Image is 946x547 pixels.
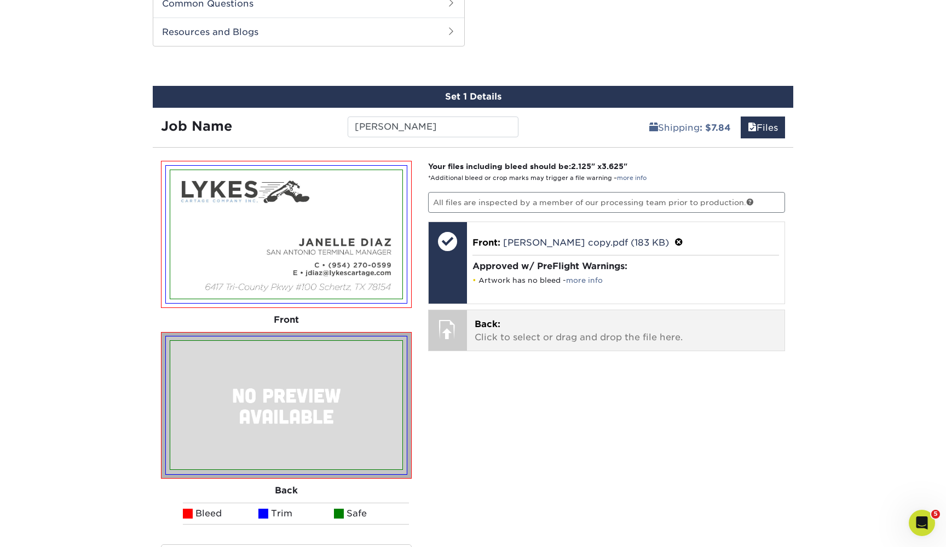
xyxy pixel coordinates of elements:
[566,276,603,284] a: more info
[700,123,731,133] b: : $7.84
[741,117,785,138] a: Files
[649,123,658,133] span: shipping
[472,276,780,285] li: Artwork has no bleed -
[475,318,777,344] p: Click to select or drag and drop the file here.
[161,118,232,134] strong: Job Name
[161,308,412,332] div: Front
[909,510,935,536] iframe: Intercom live chat
[602,162,624,171] span: 3.625
[348,117,518,137] input: Enter a job name
[334,503,409,525] li: Safe
[428,162,627,171] strong: Your files including bleed should be: " x "
[503,237,669,248] a: [PERSON_NAME] copy.pdf (183 KB)
[617,174,647,182] a: more info
[472,237,500,248] span: Front:
[258,503,334,525] li: Trim
[428,192,786,213] p: All files are inspected by a member of our processing team prior to production.
[642,117,738,138] a: Shipping: $7.84
[571,162,591,171] span: 2.125
[472,261,780,271] h4: Approved w/ PreFlight Warnings:
[748,123,757,133] span: files
[153,86,793,108] div: Set 1 Details
[153,18,464,46] h2: Resources and Blogs
[931,510,940,519] span: 5
[183,503,258,525] li: Bleed
[428,174,647,182] small: *Additional bleed or crop marks may trigger a file warning –
[475,319,500,329] span: Back:
[161,479,412,503] div: Back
